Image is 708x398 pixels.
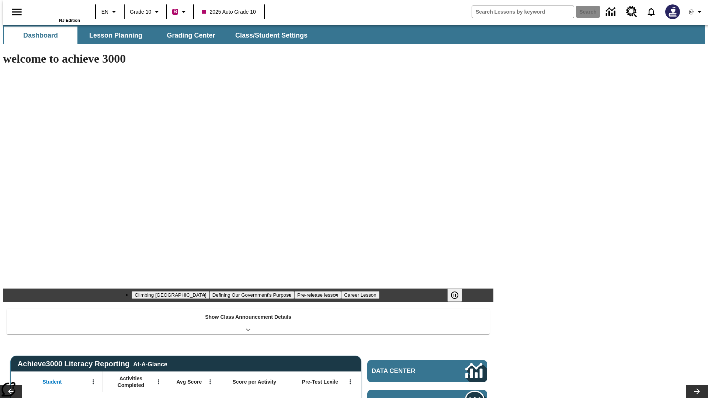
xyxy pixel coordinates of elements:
[127,5,164,18] button: Grade: Grade 10, Select a grade
[601,2,622,22] a: Data Center
[686,385,708,398] button: Lesson carousel, Next
[130,8,151,16] span: Grade 10
[32,3,80,18] a: Home
[367,360,487,382] a: Data Center
[6,1,28,23] button: Open side menu
[79,27,153,44] button: Lesson Planning
[88,376,99,387] button: Open Menu
[345,376,356,387] button: Open Menu
[7,309,490,334] div: Show Class Announcement Details
[665,4,680,19] img: Avatar
[341,291,379,299] button: Slide 4 Career Lesson
[176,378,202,385] span: Avg Score
[661,2,684,21] button: Select a new avatar
[472,6,574,18] input: search field
[205,313,291,321] p: Show Class Announcement Details
[153,376,164,387] button: Open Menu
[209,291,294,299] button: Slide 2 Defining Our Government's Purpose
[372,367,441,375] span: Data Center
[32,3,80,22] div: Home
[447,289,462,302] button: Pause
[688,8,694,16] span: @
[169,5,191,18] button: Boost Class color is violet red. Change class color
[622,2,642,22] a: Resource Center, Will open in new tab
[132,291,209,299] button: Slide 1 Climbing Mount Tai
[205,376,216,387] button: Open Menu
[3,52,493,66] h1: welcome to achieve 3000
[294,291,341,299] button: Slide 3 Pre-release lesson
[202,8,256,16] span: 2025 Auto Grade 10
[684,5,708,18] button: Profile/Settings
[3,25,705,44] div: SubNavbar
[233,378,277,385] span: Score per Activity
[447,289,469,302] div: Pause
[642,2,661,21] a: Notifications
[101,8,108,16] span: EN
[229,27,313,44] button: Class/Student Settings
[107,375,155,388] span: Activities Completed
[4,27,77,44] button: Dashboard
[42,378,62,385] span: Student
[173,7,177,16] span: B
[59,18,80,22] span: NJ Edition
[18,360,167,368] span: Achieve3000 Literacy Reporting
[3,27,314,44] div: SubNavbar
[302,378,339,385] span: Pre-Test Lexile
[154,27,228,44] button: Grading Center
[133,360,167,368] div: At-A-Glance
[98,5,122,18] button: Language: EN, Select a language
